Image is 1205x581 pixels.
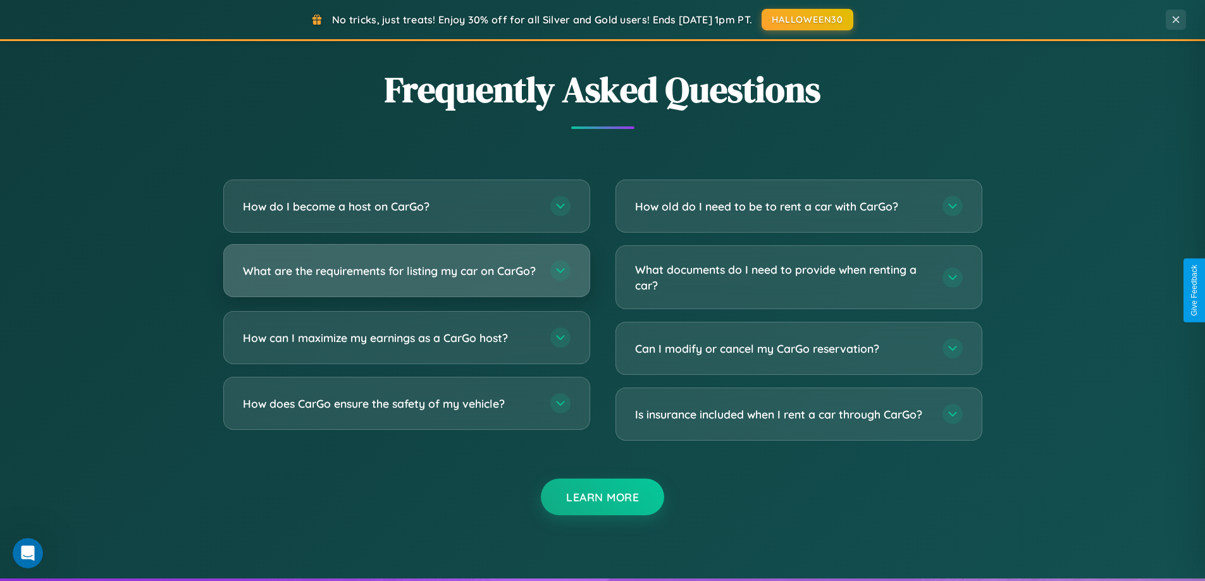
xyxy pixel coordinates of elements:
[1190,265,1199,316] div: Give Feedback
[223,65,982,114] h2: Frequently Asked Questions
[541,479,664,515] button: Learn More
[243,199,538,214] h3: How do I become a host on CarGo?
[243,330,538,346] h3: How can I maximize my earnings as a CarGo host?
[635,199,930,214] h3: How old do I need to be to rent a car with CarGo?
[243,263,538,279] h3: What are the requirements for listing my car on CarGo?
[13,538,43,568] iframe: Intercom live chat
[243,396,538,412] h3: How does CarGo ensure the safety of my vehicle?
[635,262,930,293] h3: What documents do I need to provide when renting a car?
[762,9,853,30] button: HALLOWEEN30
[635,407,930,422] h3: Is insurance included when I rent a car through CarGo?
[332,13,752,26] span: No tricks, just treats! Enjoy 30% off for all Silver and Gold users! Ends [DATE] 1pm PT.
[635,341,930,357] h3: Can I modify or cancel my CarGo reservation?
